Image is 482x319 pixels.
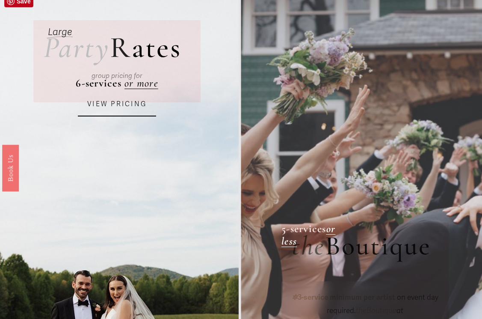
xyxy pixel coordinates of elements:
a: or less [281,222,335,247]
em: group pricing for [92,72,142,80]
em: Large [48,26,72,38]
strong: 5-services [281,222,326,235]
span: Boutique [325,230,431,262]
strong: 6-services [76,77,121,89]
em: ✽ [292,293,298,302]
span: on event day required. [327,293,440,315]
span: R [110,30,131,66]
a: VIEW PRICING [78,92,156,116]
a: or more [124,77,158,89]
span: Boutique [356,306,396,315]
strong: 3-service minimum per artist [298,293,395,302]
h2: ates [44,33,182,63]
em: Party [44,30,110,66]
a: Book Us [2,144,19,191]
em: the [356,306,367,315]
